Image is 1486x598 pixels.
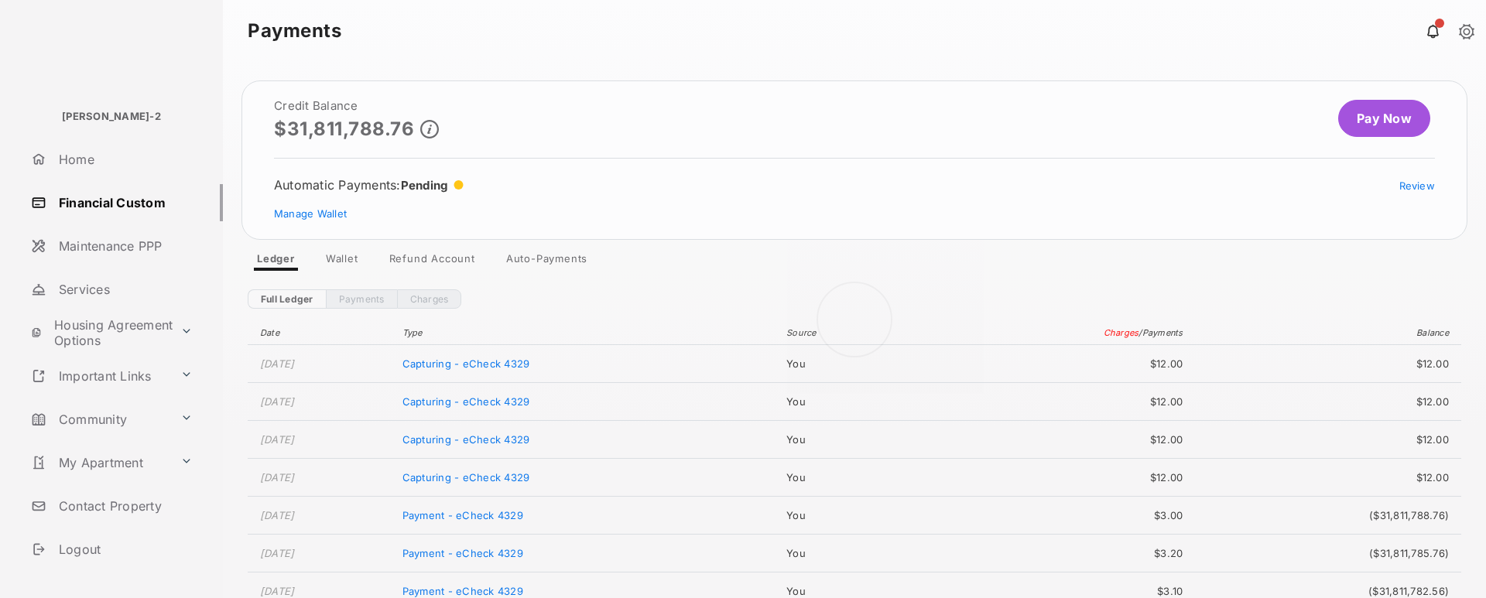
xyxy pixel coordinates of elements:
p: [PERSON_NAME]-2 [62,109,161,125]
a: Services [25,271,223,308]
a: My Apartment [25,444,174,481]
a: Contact Property [25,487,223,525]
a: Community [25,401,174,438]
a: Home [25,141,223,178]
a: Housing Agreement Options [25,314,174,351]
strong: Payments [248,22,341,40]
a: Maintenance PPP [25,227,223,265]
a: Financial Custom [25,184,223,221]
a: Logout [25,531,223,568]
a: Important Links [25,357,174,395]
